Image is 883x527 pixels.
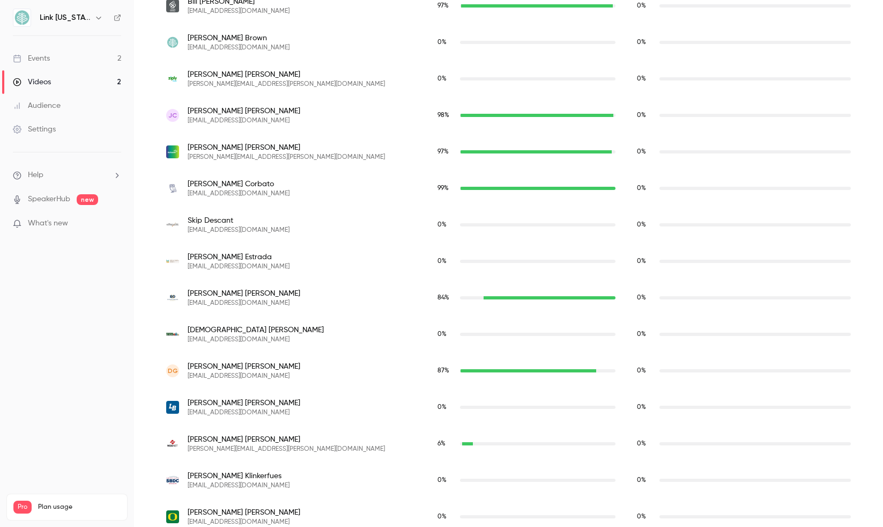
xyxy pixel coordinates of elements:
[637,3,646,9] span: 0 %
[437,111,455,120] span: Live watch time
[437,39,447,46] span: 0 %
[437,402,455,412] span: Live watch time
[437,514,447,520] span: 0 %
[188,434,385,445] span: [PERSON_NAME] [PERSON_NAME]
[155,24,862,61] div: cbrown@linkoregon.org
[188,507,300,518] span: [PERSON_NAME] [PERSON_NAME]
[155,243,862,280] div: director@ucsld.org
[155,353,862,389] div: drew@elsewhere.space
[637,185,646,192] span: 0 %
[155,389,862,426] div: hiness@linnbenton.edu
[155,97,862,134] div: jcallister@lcog-or.gov
[437,112,449,119] span: 98 %
[637,220,654,230] span: Replay watch time
[437,331,447,338] span: 0 %
[188,408,300,417] span: [EMAIL_ADDRESS][DOMAIN_NAME]
[166,182,179,195] img: alumni.rice.edu
[13,100,61,111] div: Audience
[188,153,385,162] span: [PERSON_NAME][EMAIL_ADDRESS][PERSON_NAME][DOMAIN_NAME]
[637,475,654,485] span: Replay watch time
[188,252,290,262] span: [PERSON_NAME] Estrada
[77,194,98,205] span: new
[637,330,654,339] span: Replay watch time
[166,218,179,231] img: erepublic.com
[188,372,300,380] span: [EMAIL_ADDRESS][DOMAIN_NAME]
[13,124,56,135] div: Settings
[437,74,455,84] span: Live watch time
[637,38,654,47] span: Replay watch time
[637,257,654,266] span: Replay watch time
[155,134,862,170] div: kevin.clark@astound.com
[437,38,455,47] span: Live watch time
[437,3,449,9] span: 97 %
[188,116,300,125] span: [EMAIL_ADDRESS][DOMAIN_NAME]
[637,331,646,338] span: 0 %
[437,220,455,230] span: Live watch time
[437,147,455,157] span: Live watch time
[166,260,179,263] img: ucsld.org
[166,291,179,304] img: eou.edu
[188,325,324,335] span: [DEMOGRAPHIC_DATA] [PERSON_NAME]
[28,218,68,229] span: What's new
[168,366,178,376] span: DG
[13,77,51,87] div: Videos
[155,170,862,207] div: corbato@alumni.rice.edu
[155,462,862,499] div: mklinkerfues@cocc.edu
[166,510,179,523] img: uoregon.edu
[437,1,455,11] span: Live watch time
[188,361,300,372] span: [PERSON_NAME] [PERSON_NAME]
[437,368,449,374] span: 87 %
[437,477,447,484] span: 0 %
[437,184,455,193] span: Live watch time
[437,185,449,192] span: 99 %
[437,330,455,339] span: Live watch time
[637,293,654,303] span: Replay watch time
[637,149,646,155] span: 0 %
[166,145,179,158] img: astound.com
[637,514,646,520] span: 0 %
[437,76,447,82] span: 0 %
[13,170,121,181] li: help-dropdown-opener
[437,257,455,266] span: Live watch time
[637,76,646,82] span: 0 %
[188,106,300,116] span: [PERSON_NAME] [PERSON_NAME]
[637,147,654,157] span: Replay watch time
[188,226,290,235] span: [EMAIL_ADDRESS][DOMAIN_NAME]
[188,471,290,481] span: [PERSON_NAME] Klinkerfues
[108,219,121,229] iframe: Noticeable Trigger
[637,111,654,120] span: Replay watch time
[637,39,646,46] span: 0 %
[28,170,43,181] span: Help
[637,366,654,376] span: Replay watch time
[188,179,290,189] span: [PERSON_NAME] Corbato
[188,43,290,52] span: [EMAIL_ADDRESS][DOMAIN_NAME]
[188,142,385,153] span: [PERSON_NAME] [PERSON_NAME]
[637,368,646,374] span: 0 %
[166,328,179,341] img: cencoast.com
[637,258,646,265] span: 0 %
[637,404,646,411] span: 0 %
[28,194,70,205] a: SpeakerHub
[155,280,862,316] div: refagan@eou.edu
[437,222,447,228] span: 0 %
[637,439,654,449] span: Replay watch time
[168,111,177,120] span: JC
[166,72,179,85] img: ziply.com
[13,501,32,514] span: Pro
[437,293,455,303] span: Live watch time
[166,401,179,414] img: linnbenton.edu
[188,518,300,526] span: [EMAIL_ADDRESS][DOMAIN_NAME]
[637,1,654,11] span: Replay watch time
[637,441,646,447] span: 0 %
[637,112,646,119] span: 0 %
[637,295,646,301] span: 0 %
[637,477,646,484] span: 0 %
[188,33,290,43] span: [PERSON_NAME] Brown
[40,12,90,23] h6: Link [US_STATE]
[188,215,290,226] span: Skip Descant
[188,481,290,490] span: [EMAIL_ADDRESS][DOMAIN_NAME]
[155,316,862,353] div: sgamache@cencoast.com
[437,295,449,301] span: 84 %
[437,258,447,265] span: 0 %
[437,512,455,522] span: Live watch time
